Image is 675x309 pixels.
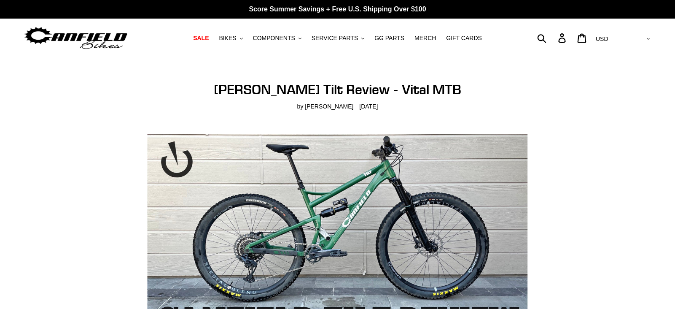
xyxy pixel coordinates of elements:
a: GG PARTS [370,33,409,44]
time: [DATE] [359,103,378,110]
span: GG PARTS [374,35,404,42]
button: COMPONENTS [249,33,306,44]
h1: [PERSON_NAME] Tilt Review - Vital MTB [147,81,528,98]
a: MERCH [410,33,440,44]
button: BIKES [215,33,247,44]
span: by [PERSON_NAME] [297,102,354,111]
a: GIFT CARDS [442,33,486,44]
span: MERCH [414,35,436,42]
input: Search [542,29,563,47]
button: SERVICE PARTS [307,33,368,44]
span: GIFT CARDS [446,35,482,42]
span: COMPONENTS [253,35,295,42]
a: SALE [189,33,213,44]
span: BIKES [219,35,236,42]
span: SERVICE PARTS [312,35,358,42]
span: SALE [193,35,209,42]
img: Canfield Bikes [23,25,129,51]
